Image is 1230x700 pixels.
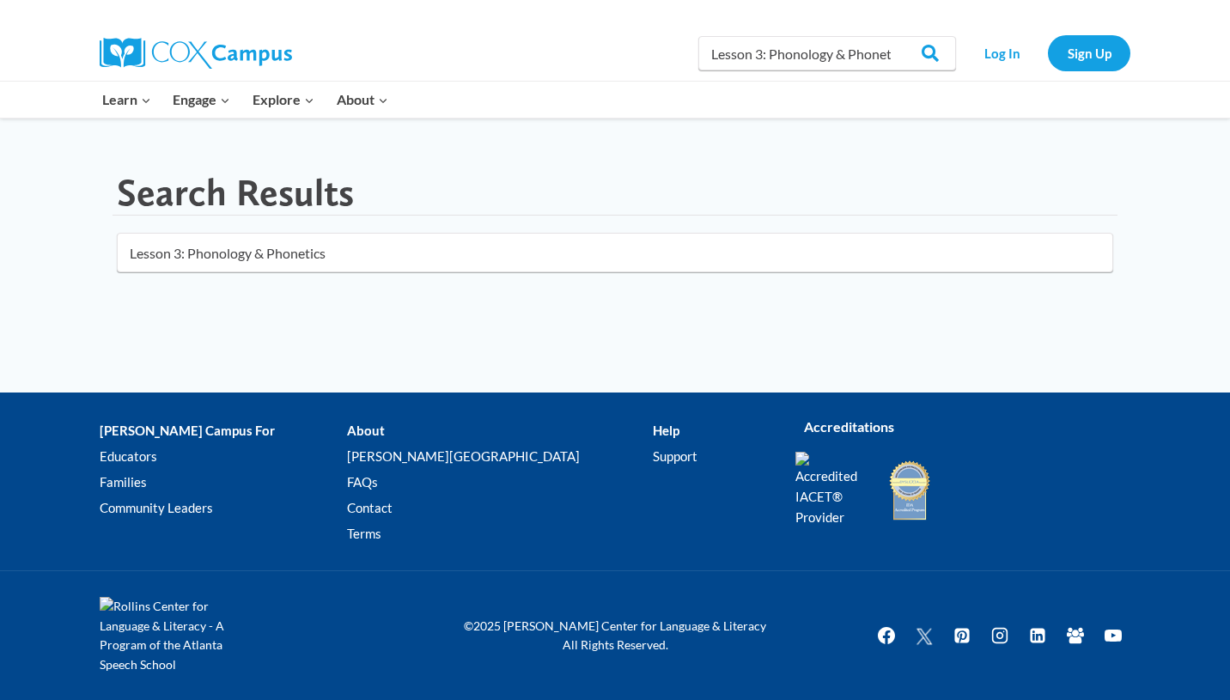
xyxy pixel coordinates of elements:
a: Twitter [907,618,941,653]
nav: Secondary Navigation [965,35,1130,70]
a: FAQs [347,470,652,496]
span: About [337,88,388,111]
a: Log In [965,35,1039,70]
img: Twitter X icon white [914,626,935,646]
img: Rollins Center for Language & Literacy - A Program of the Atlanta Speech School [100,597,254,674]
a: Terms [347,521,652,547]
p: ©2025 [PERSON_NAME] Center for Language & Literacy All Rights Reserved. [452,617,778,655]
a: Support [653,444,770,470]
img: IDA Accredited [888,459,931,522]
strong: Accreditations [804,418,894,435]
a: Pinterest [945,618,979,653]
a: Community Leaders [100,496,347,521]
a: Sign Up [1048,35,1130,70]
img: Accredited IACET® Provider [795,452,868,527]
a: Educators [100,444,347,470]
input: Search for... [117,233,1113,272]
a: Families [100,470,347,496]
span: Explore [253,88,314,111]
span: Engage [173,88,230,111]
a: YouTube [1096,618,1130,653]
a: Instagram [983,618,1017,653]
span: Learn [102,88,151,111]
a: Contact [347,496,652,521]
a: Linkedin [1020,618,1055,653]
a: Facebook [869,618,904,653]
h1: Search Results [117,170,354,216]
a: [PERSON_NAME][GEOGRAPHIC_DATA] [347,444,652,470]
nav: Primary Navigation [91,82,399,118]
img: Cox Campus [100,38,292,69]
input: Search Cox Campus [698,36,956,70]
a: Facebook Group [1058,618,1093,653]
